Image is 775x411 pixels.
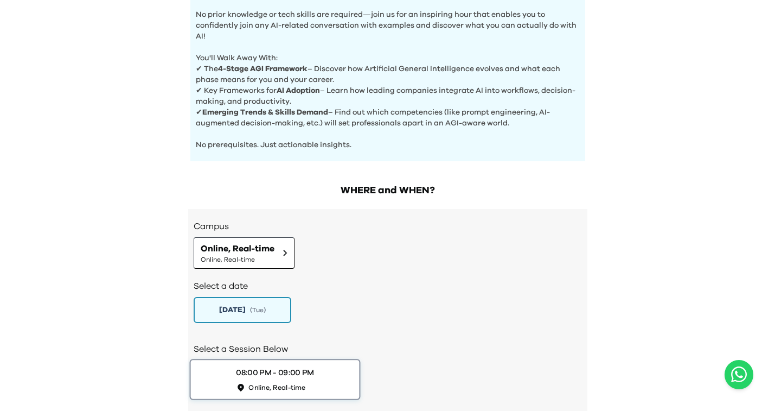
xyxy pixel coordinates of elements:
[219,305,246,315] span: [DATE]
[196,42,580,64] p: You'll Walk Away With:
[202,109,328,116] b: Emerging Trends & Skills Demand
[188,183,587,198] h2: WHERE and WHEN?
[194,343,582,356] h2: Select a Session Below
[250,306,266,314] span: ( Tue )
[725,360,753,389] a: Chat with us on WhatsApp
[725,360,753,389] button: Open WhatsApp chat
[194,297,291,323] button: [DATE](Tue)
[196,107,580,129] p: ✔ – Find out which competencies (like prompt engineering, AI-augmented decision-making, etc.) wil...
[196,85,580,107] p: ✔ Key Frameworks for – Learn how leading companies integrate AI into workflows, decision-making, ...
[218,65,308,73] b: 4-Stage AGI Framework
[194,220,582,233] h3: Campus
[277,87,320,94] b: AI Adoption
[248,383,305,392] span: Online, Real-time
[201,242,274,255] span: Online, Real-time
[189,359,360,400] button: 08:00 PM - 09:00 PMOnline, Real-time
[201,255,274,264] span: Online, Real-time
[194,280,582,293] h2: Select a date
[196,129,580,150] p: No prerequisites. Just actionable insights.
[236,367,314,378] div: 08:00 PM - 09:00 PM
[196,64,580,85] p: ✔ The – Discover how Artificial General Intelligence evolves and what each phase means for you an...
[194,237,294,269] button: Online, Real-timeOnline, Real-time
